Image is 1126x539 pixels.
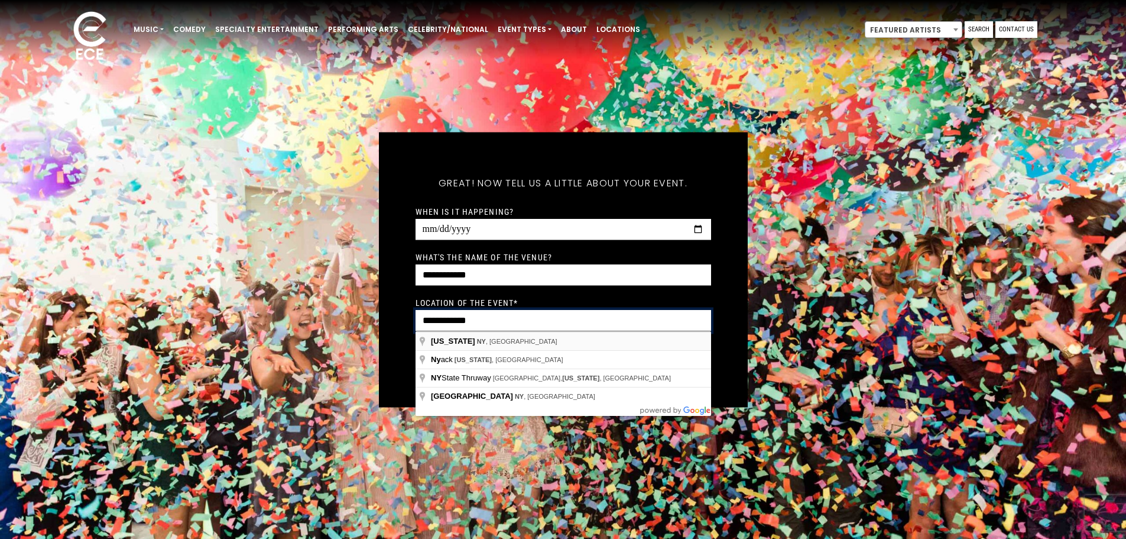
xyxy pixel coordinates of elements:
a: Contact Us [995,21,1037,38]
a: Comedy [168,20,210,40]
span: [US_STATE] [431,337,475,346]
img: ece_new_logo_whitev2-1.png [60,8,119,66]
span: [GEOGRAPHIC_DATA] [431,392,513,401]
a: Performing Arts [323,20,403,40]
span: Featured Artists [865,21,962,38]
h5: Great! Now tell us a little about your event. [416,162,711,204]
span: , [GEOGRAPHIC_DATA] [515,393,595,400]
a: Specialty Entertainment [210,20,323,40]
a: Event Types [493,20,556,40]
a: About [556,20,592,40]
span: , [GEOGRAPHIC_DATA] [455,356,563,363]
span: Ny [431,355,441,364]
span: ack [431,355,455,364]
label: What's the name of the venue? [416,251,552,262]
a: Celebrity/National [403,20,493,40]
span: [GEOGRAPHIC_DATA], , [GEOGRAPHIC_DATA] [493,375,671,382]
a: Search [965,21,993,38]
span: State Thruway [431,373,493,382]
span: [US_STATE] [562,375,599,382]
span: NY [515,393,524,400]
span: , [GEOGRAPHIC_DATA] [477,338,557,345]
span: NY [431,373,442,382]
label: When is it happening? [416,206,514,217]
span: Featured Artists [865,22,962,38]
span: NY [477,338,486,345]
span: [US_STATE] [455,356,492,363]
a: Music [129,20,168,40]
a: Locations [592,20,645,40]
label: Location of the event [416,297,518,308]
